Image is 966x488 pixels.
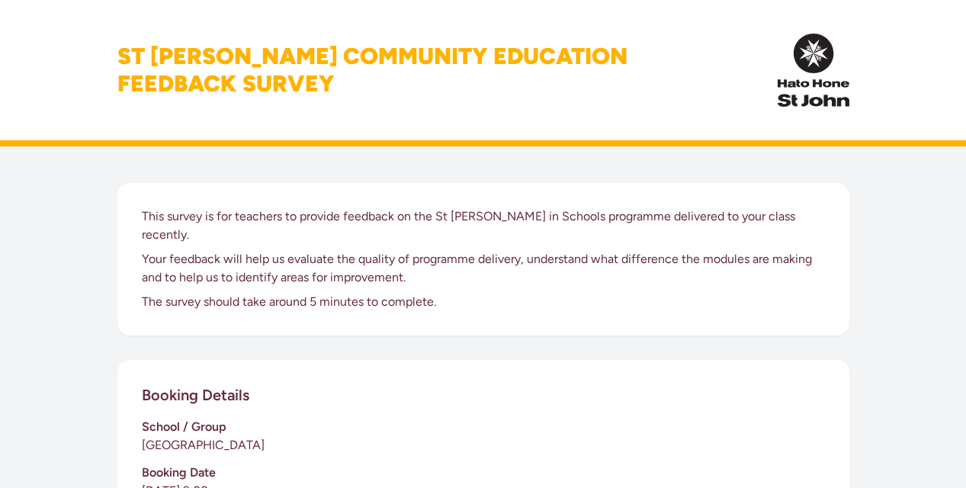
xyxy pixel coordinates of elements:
[142,464,825,482] h3: Booking Date
[142,418,825,436] h3: School / Group
[142,436,825,454] p: [GEOGRAPHIC_DATA]
[778,34,849,107] img: InPulse
[117,43,627,98] h1: St [PERSON_NAME] Community Education Feedback Survey
[142,207,825,244] p: This survey is for teachers to provide feedback on the St [PERSON_NAME] in Schools programme deli...
[142,293,825,311] p: The survey should take around 5 minutes to complete.
[142,250,825,287] p: Your feedback will help us evaluate the quality of programme delivery, understand what difference...
[142,384,249,406] h2: Booking Details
